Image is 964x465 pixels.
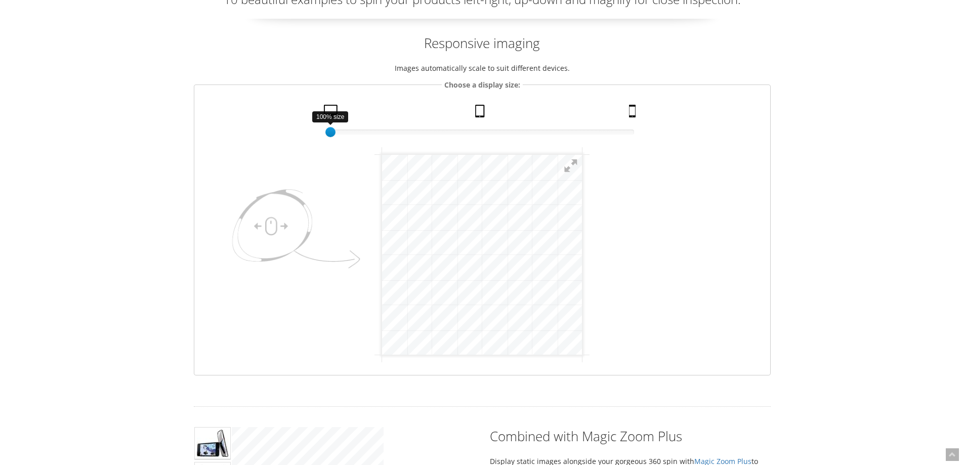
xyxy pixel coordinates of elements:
[194,62,771,74] p: Images automatically scale to suit different devices.
[442,79,523,91] legend: Choose a display size:
[312,111,348,123] div: 100% size
[320,105,344,122] a: Desktop
[490,427,771,445] h2: Combined with Magic Zoom Plus
[194,34,771,52] h2: Responsive imaging
[625,105,642,122] a: Mobile
[471,105,491,122] a: Tablet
